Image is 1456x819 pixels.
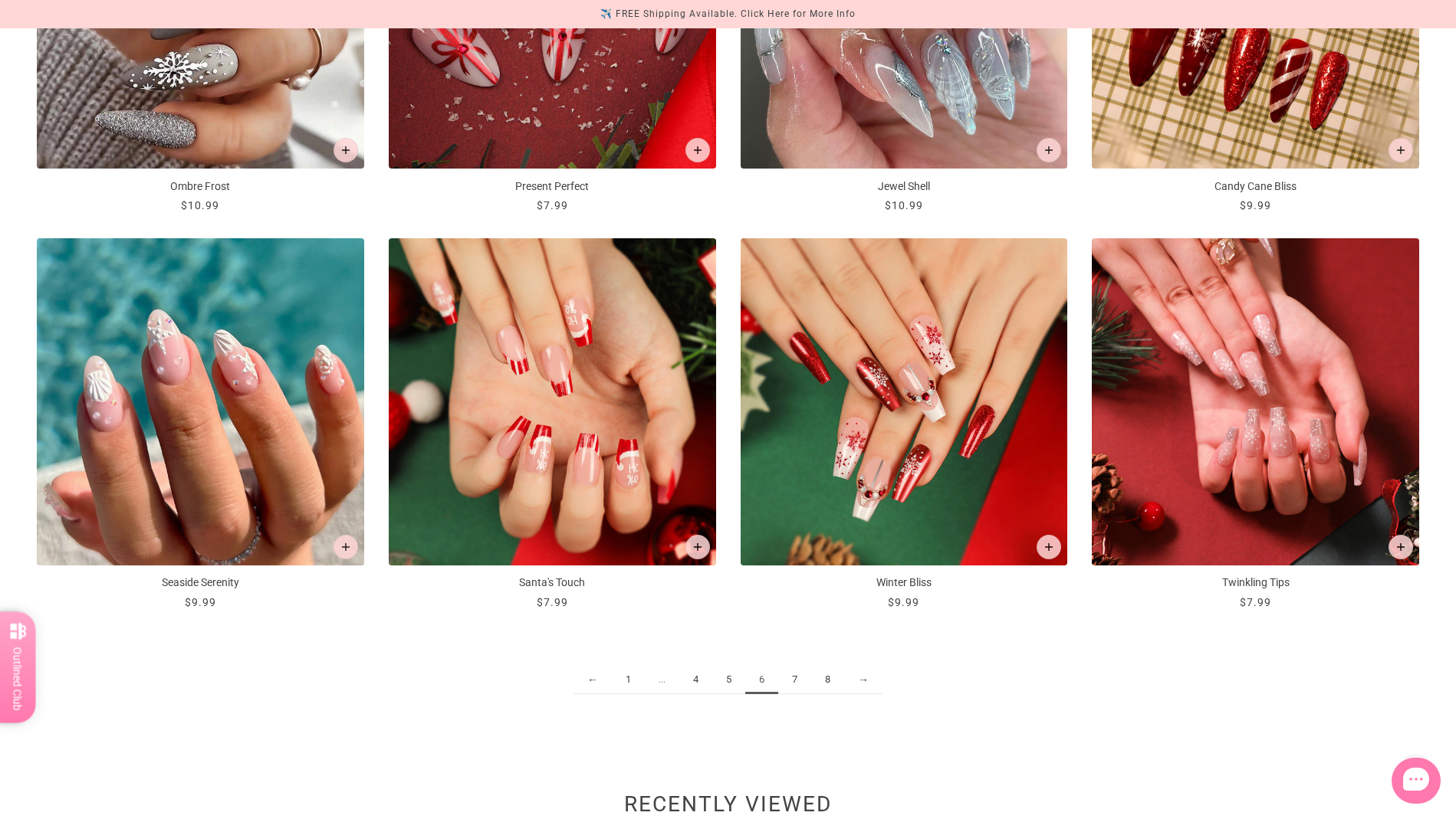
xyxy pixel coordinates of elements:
span: $7.99 [537,199,568,211]
span: 6 [745,666,778,694]
button: Add to cart [1389,138,1413,162]
button: Add to cart [685,535,710,559]
span: $9.99 [185,596,216,608]
button: Add to cart [685,138,710,162]
p: Winter Bliss [741,575,1068,591]
div: ✈️ FREE Shipping Available. Click Here for More Info [600,6,856,22]
span: $9.99 [888,596,919,608]
p: Twinkling Tips [1092,575,1419,591]
a: 4 [679,666,712,694]
p: Seaside Serenity [37,575,364,591]
a: 5 [712,666,745,694]
button: Add to cart [334,535,358,559]
span: $10.99 [885,199,923,211]
a: Twinkling Tips [1092,238,1419,611]
a: ← [574,666,612,694]
button: Add to cart [1037,138,1061,162]
h2: Recently viewed [37,800,1419,817]
p: Present Perfect [389,179,716,195]
a: 8 [811,666,844,694]
span: $9.99 [1240,199,1271,211]
a: 1 [612,666,645,694]
p: Candy Cane Bliss [1092,179,1419,195]
button: Add to cart [334,138,358,162]
p: Jewel Shell [741,179,1068,195]
button: Add to cart [1037,535,1061,559]
a: Santa's Touch [389,238,716,611]
span: $7.99 [537,596,568,608]
span: ... [645,666,679,694]
button: Add to cart [1389,535,1413,559]
span: $10.99 [181,199,219,211]
span: $7.99 [1240,596,1271,608]
p: Santa's Touch [389,575,716,591]
a: Seaside Serenity [37,238,364,611]
a: → [844,666,882,694]
a: 7 [778,666,811,694]
p: Ombre Frost [37,179,364,195]
a: Winter Bliss [741,238,1068,611]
